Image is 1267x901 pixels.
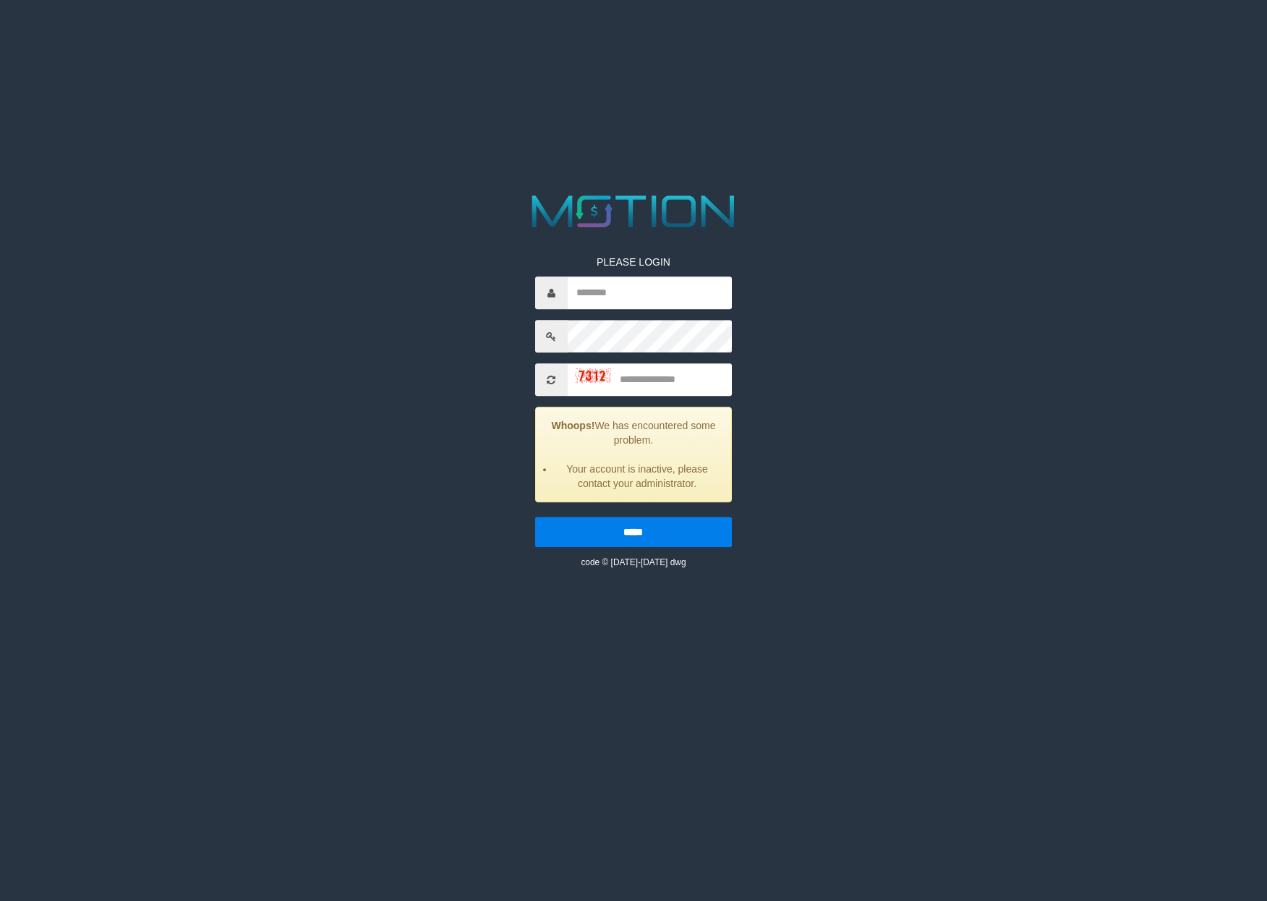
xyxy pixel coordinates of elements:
small: code © [DATE]-[DATE] dwg [581,558,686,568]
div: We has encountered some problem. [535,407,732,503]
strong: Whoops! [552,420,595,432]
li: Your account is inactive, please contact your administrator. [554,462,720,491]
p: PLEASE LOGIN [535,255,732,270]
img: MOTION_logo.png [523,190,745,233]
img: captcha [575,368,611,383]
